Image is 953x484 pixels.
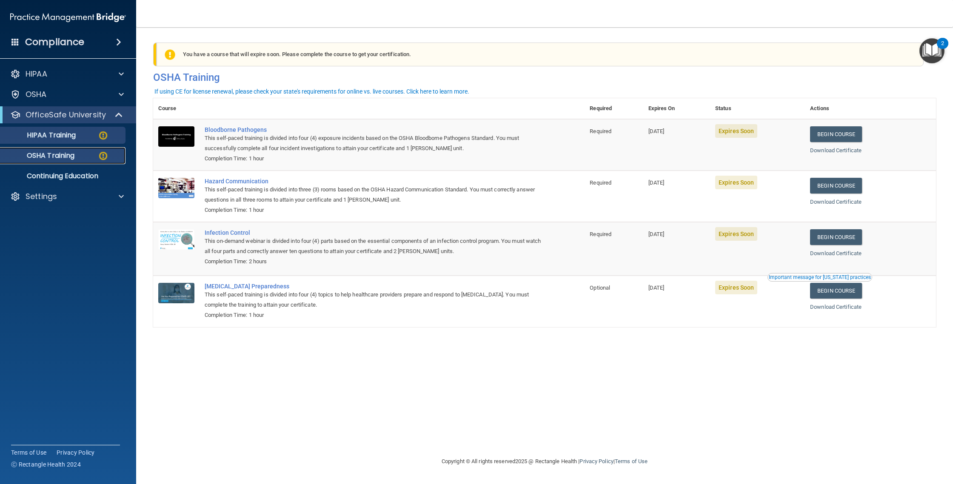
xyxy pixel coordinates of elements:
[98,130,108,141] img: warning-circle.0cc9ac19.png
[205,178,542,185] a: Hazard Communication
[205,133,542,154] div: This self-paced training is divided into four (4) exposure incidents based on the OSHA Bloodborne...
[648,179,665,186] span: [DATE]
[919,38,944,63] button: Open Resource Center, 2 new notifications
[26,69,47,79] p: HIPAA
[590,179,611,186] span: Required
[11,448,46,457] a: Terms of Use
[715,176,757,189] span: Expires Soon
[205,283,542,290] a: [MEDICAL_DATA] Preparedness
[810,283,862,299] a: Begin Course
[643,98,710,119] th: Expires On
[810,178,862,194] a: Begin Course
[10,110,123,120] a: OfficeSafe University
[810,126,862,142] a: Begin Course
[648,128,665,134] span: [DATE]
[25,36,84,48] h4: Compliance
[154,88,469,94] div: If using CE for license renewal, please check your state's requirements for online vs. live cours...
[205,310,542,320] div: Completion Time: 1 hour
[941,43,944,54] div: 2
[10,9,126,26] img: PMB logo
[26,89,47,100] p: OSHA
[615,458,648,464] a: Terms of Use
[57,448,95,457] a: Privacy Policy
[810,250,862,256] a: Download Certificate
[648,285,665,291] span: [DATE]
[590,231,611,237] span: Required
[715,281,757,294] span: Expires Soon
[153,87,471,96] button: If using CE for license renewal, please check your state's requirements for online vs. live cours...
[389,448,700,475] div: Copyright © All rights reserved 2025 @ Rectangle Health | |
[715,227,757,241] span: Expires Soon
[11,460,81,469] span: Ⓒ Rectangle Health 2024
[153,98,200,119] th: Course
[205,126,542,133] a: Bloodborne Pathogens
[26,110,106,120] p: OfficeSafe University
[710,98,805,119] th: Status
[205,236,542,256] div: This on-demand webinar is divided into four (4) parts based on the essential components of an inf...
[810,199,862,205] a: Download Certificate
[205,229,542,236] a: Infection Control
[205,154,542,164] div: Completion Time: 1 hour
[6,172,122,180] p: Continuing Education
[769,275,871,280] div: Important message for [US_STATE] practices
[806,424,943,458] iframe: Drift Widget Chat Controller
[157,43,924,66] div: You have a course that will expire soon. Please complete the course to get your certification.
[153,71,936,83] h4: OSHA Training
[810,304,862,310] a: Download Certificate
[10,89,124,100] a: OSHA
[805,98,936,119] th: Actions
[810,147,862,154] a: Download Certificate
[768,273,872,282] button: Read this if you are a dental practitioner in the state of CA
[590,128,611,134] span: Required
[590,285,610,291] span: Optional
[6,151,74,160] p: OSHA Training
[585,98,643,119] th: Required
[10,69,124,79] a: HIPAA
[648,231,665,237] span: [DATE]
[205,256,542,267] div: Completion Time: 2 hours
[165,49,175,60] img: exclamation-circle-solid-warning.7ed2984d.png
[205,205,542,215] div: Completion Time: 1 hour
[205,185,542,205] div: This self-paced training is divided into three (3) rooms based on the OSHA Hazard Communication S...
[810,229,862,245] a: Begin Course
[6,131,76,140] p: HIPAA Training
[205,290,542,310] div: This self-paced training is divided into four (4) topics to help healthcare providers prepare and...
[715,124,757,138] span: Expires Soon
[26,191,57,202] p: Settings
[98,151,108,161] img: warning-circle.0cc9ac19.png
[579,458,613,464] a: Privacy Policy
[10,191,124,202] a: Settings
